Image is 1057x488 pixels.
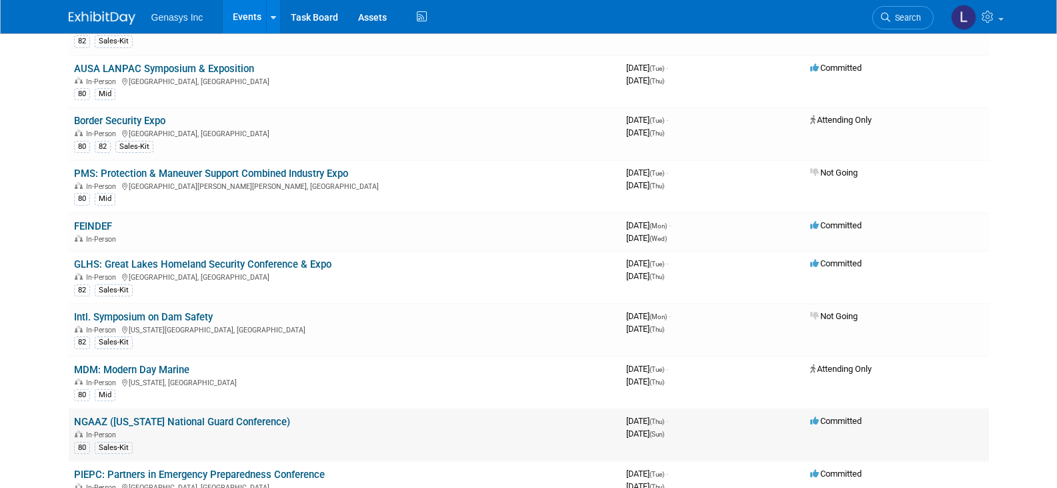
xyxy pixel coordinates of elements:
span: Committed [810,258,862,268]
div: [GEOGRAPHIC_DATA], [GEOGRAPHIC_DATA] [74,271,616,282]
img: In-Person Event [75,182,83,189]
span: Not Going [810,168,858,178]
div: 80 [74,442,90,454]
span: (Thu) [650,130,664,137]
span: [DATE] [626,233,667,243]
a: PMS: Protection & Maneuver Support Combined Industry Expo [74,168,348,180]
div: [US_STATE][GEOGRAPHIC_DATA], [GEOGRAPHIC_DATA] [74,324,616,334]
span: (Thu) [650,273,664,280]
img: In-Person Event [75,379,83,385]
span: (Tue) [650,471,664,478]
a: Intl. Symposium on Dam Safety [74,311,213,323]
img: In-Person Event [75,77,83,84]
div: Sales-Kit [115,141,153,153]
div: [GEOGRAPHIC_DATA], [GEOGRAPHIC_DATA] [74,128,616,138]
span: [DATE] [626,168,668,178]
div: Mid [95,389,115,401]
div: [US_STATE], [GEOGRAPHIC_DATA] [74,377,616,387]
span: Attending Only [810,115,872,125]
span: In-Person [86,182,120,191]
span: (Thu) [650,326,664,333]
span: (Tue) [650,366,664,373]
span: In-Person [86,431,120,439]
span: Attending Only [810,364,872,374]
div: 82 [74,336,90,348]
img: In-Person Event [75,130,83,136]
span: In-Person [86,130,120,138]
span: - [666,115,668,125]
div: Sales-Kit [95,336,133,348]
span: Committed [810,416,862,426]
span: Genasys Inc [151,12,203,23]
span: (Thu) [650,379,664,386]
span: - [666,63,668,73]
img: In-Person Event [75,326,83,332]
a: PIEPC: Partners in Emergency Preparedness Conference [74,469,325,481]
span: Search [890,13,921,23]
span: In-Person [86,77,120,86]
span: (Wed) [650,235,667,242]
a: GLHS: Great Lakes Homeland Security Conference & Expo [74,258,331,270]
span: [DATE] [626,364,668,374]
div: 82 [95,141,111,153]
span: [DATE] [626,180,664,190]
span: In-Person [86,273,120,282]
span: [DATE] [626,220,671,230]
div: Mid [95,193,115,205]
div: Mid [95,88,115,100]
img: ExhibitDay [69,11,135,25]
span: (Tue) [650,117,664,124]
span: - [666,364,668,374]
span: Committed [810,63,862,73]
span: In-Person [86,379,120,387]
div: [GEOGRAPHIC_DATA][PERSON_NAME][PERSON_NAME], [GEOGRAPHIC_DATA] [74,180,616,191]
span: [DATE] [626,75,664,85]
div: 80 [74,141,90,153]
span: [DATE] [626,416,668,426]
span: - [666,469,668,479]
span: [DATE] [626,469,668,479]
span: - [666,168,668,178]
span: [DATE] [626,128,664,138]
div: 82 [74,284,90,296]
img: In-Person Event [75,235,83,242]
span: (Thu) [650,182,664,190]
span: - [669,220,671,230]
div: 82 [74,35,90,47]
span: [DATE] [626,63,668,73]
span: Committed [810,469,862,479]
a: Search [872,6,934,29]
div: 80 [74,193,90,205]
img: In-Person Event [75,273,83,280]
span: [DATE] [626,377,664,387]
span: Not Going [810,311,858,321]
span: Committed [810,220,862,230]
span: (Tue) [650,65,664,72]
span: - [666,416,668,426]
div: Sales-Kit [95,35,133,47]
div: Sales-Kit [95,442,133,454]
span: (Mon) [650,313,667,320]
img: In-Person Event [75,431,83,437]
span: [DATE] [626,429,664,439]
span: (Thu) [650,77,664,85]
span: - [669,311,671,321]
span: [DATE] [626,324,664,334]
span: (Thu) [650,418,664,425]
a: NGAAZ ([US_STATE] National Guard Conference) [74,416,290,428]
div: 80 [74,88,90,100]
span: (Sun) [650,431,664,438]
a: FEINDEF [74,220,112,232]
span: [DATE] [626,271,664,281]
span: [DATE] [626,311,671,321]
div: [GEOGRAPHIC_DATA], [GEOGRAPHIC_DATA] [74,75,616,86]
span: In-Person [86,235,120,244]
a: Border Security Expo [74,115,165,127]
span: [DATE] [626,258,668,268]
div: 80 [74,389,90,401]
span: (Tue) [650,260,664,268]
span: (Tue) [650,170,664,177]
span: In-Person [86,326,120,334]
span: [DATE] [626,115,668,125]
span: (Mon) [650,222,667,230]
